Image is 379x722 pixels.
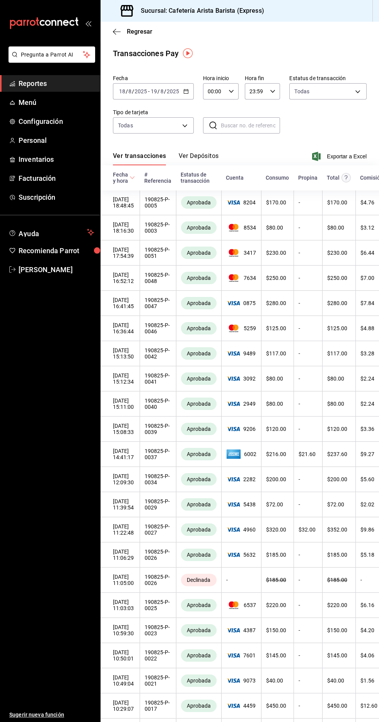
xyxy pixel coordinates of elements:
[226,677,256,684] span: 9073
[181,674,217,687] div: Transacciones cobradas de manera exitosa.
[184,703,214,709] span: Aprobada
[226,401,256,407] span: 2949
[19,228,84,237] span: Ayuda
[266,250,286,256] span: $ 230.00
[181,171,217,184] div: Estatus de transacción
[294,467,322,492] td: -
[140,341,176,366] td: 190825-P-0042
[298,175,318,181] div: Propina
[140,190,176,215] td: 190825-P-0005
[245,75,280,81] label: Hora fin
[226,601,256,609] span: 6537
[266,476,286,482] span: $ 200.00
[101,693,140,719] td: [DATE] 10:29:07
[101,190,140,215] td: [DATE] 18:48:45
[266,275,286,281] span: $ 250.00
[140,291,176,316] td: 190825-P-0047
[140,266,176,291] td: 190825-P-0048
[266,677,283,684] span: $ 40.00
[184,401,214,407] span: Aprobada
[266,526,286,533] span: $ 320.00
[226,274,256,282] span: 7634
[184,250,214,256] span: Aprobada
[327,627,347,633] span: $ 150.00
[360,627,374,633] span: $ 4.20
[221,568,261,593] td: -
[226,350,256,357] span: 9489
[140,240,176,266] td: 190825-P-0051
[294,215,322,240] td: -
[19,192,94,202] span: Suscripción
[294,391,322,417] td: -
[19,245,94,256] span: Recomienda Parrot
[140,593,176,618] td: 190825-P-0025
[19,78,94,89] span: Reportes
[266,451,286,457] span: $ 216.00
[327,325,347,331] span: $ 125.00
[126,88,128,94] span: /
[266,552,286,558] span: $ 185.00
[184,526,214,533] span: Aprobada
[360,501,374,508] span: $ 2.02
[226,199,256,206] span: 8204
[314,152,367,161] button: Exportar a Excel
[181,221,217,234] div: Transacciones cobradas de manera exitosa.
[181,649,217,662] div: Transacciones cobradas de manera exitosa.
[327,376,344,382] span: $ 80.00
[266,652,286,659] span: $ 145.00
[226,552,256,558] span: 5632
[360,250,374,256] span: $ 6.44
[184,300,214,306] span: Aprobada
[360,652,374,659] span: $ 4.06
[184,476,214,482] span: Aprobada
[294,668,322,693] td: -
[19,97,94,108] span: Menú
[160,88,164,94] input: --
[266,577,286,583] span: $ 185.00
[184,501,214,508] span: Aprobada
[128,88,132,94] input: --
[101,542,140,568] td: [DATE] 11:06:29
[266,627,286,633] span: $ 150.00
[266,602,286,608] span: $ 220.00
[21,51,83,59] span: Pregunta a Parrot AI
[327,426,347,432] span: $ 120.00
[140,492,176,517] td: 190825-P-0029
[181,574,217,586] div: Transacciones declinadas por el banco emisor. No se hace ningún cargo al tarjetahabiente ni al co...
[101,341,140,366] td: [DATE] 15:13:50
[266,401,283,407] span: $ 80.00
[184,325,214,331] span: Aprobada
[184,577,213,583] span: Declinada
[226,501,256,508] span: 5438
[294,341,322,366] td: -
[327,250,347,256] span: $ 230.00
[19,116,94,127] span: Configuración
[101,366,140,391] td: [DATE] 15:12:34
[327,401,344,407] span: $ 80.00
[327,300,347,306] span: $ 280.00
[140,417,176,442] td: 190825-P-0039
[101,643,140,668] td: [DATE] 10:50:01
[266,376,283,382] span: $ 80.00
[140,391,176,417] td: 190825-P-0040
[226,476,256,482] span: 2282
[181,347,217,360] div: Transacciones cobradas de manera exitosa.
[113,75,194,81] label: Fecha
[181,498,217,511] div: Transacciones cobradas de manera exitosa.
[341,173,351,182] svg: Este monto equivale al total pagado por el comensal antes de aplicar Comisión e IVA.
[181,624,217,636] div: Transacciones cobradas de manera exitosa.
[101,492,140,517] td: [DATE] 11:39:54
[144,171,171,184] div: # Referencia
[327,501,344,508] span: $ 72.00
[226,376,256,382] span: 3092
[226,526,256,533] span: 4960
[327,476,347,482] span: $ 200.00
[327,577,347,583] span: $ 185.00
[266,175,289,181] div: Consumo
[101,618,140,643] td: [DATE] 10:59:30
[140,316,176,341] td: 190825-P-0046
[101,215,140,240] td: [DATE] 18:16:30
[360,426,374,432] span: $ 3.36
[266,703,286,709] span: $ 450.00
[181,272,217,284] div: Transacciones cobradas de manera exitosa.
